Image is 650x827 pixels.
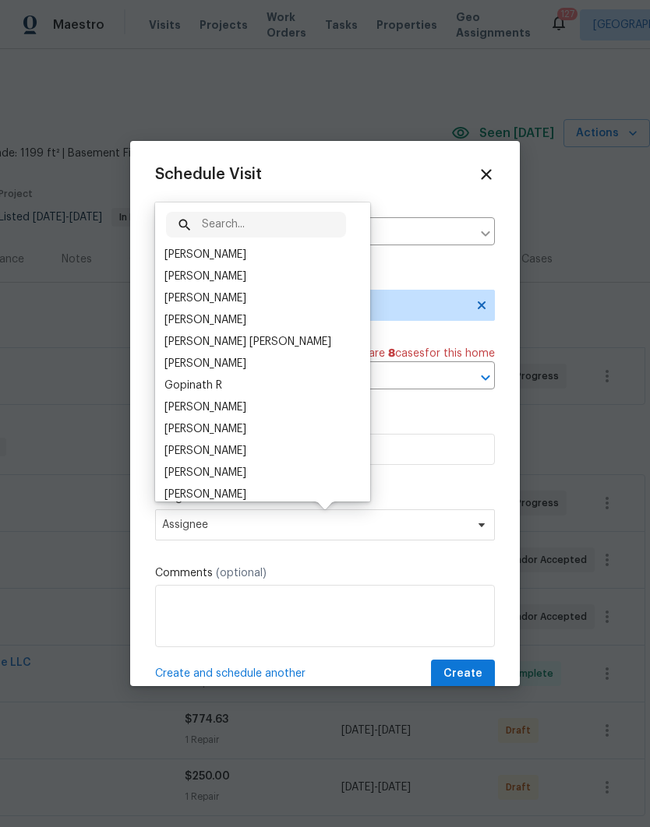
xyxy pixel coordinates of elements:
input: Search... [202,212,346,238]
div: [PERSON_NAME] [164,290,246,306]
label: Home [155,202,495,217]
span: Create [443,664,482,684]
div: [PERSON_NAME] [164,247,246,262]
div: [PERSON_NAME] [164,465,246,480]
div: [PERSON_NAME] [164,269,246,284]
label: Comments [155,565,495,581]
span: There are case s for this home [339,346,495,361]
div: Gopinath R [164,378,222,393]
button: Create [431,660,495,688]
div: [PERSON_NAME] [164,421,246,437]
span: (optional) [216,568,267,579]
button: Open [475,367,496,389]
div: [PERSON_NAME] [164,443,246,459]
span: Create and schedule another [155,666,306,681]
span: 8 [388,348,395,359]
span: Assignee [162,519,468,531]
div: [PERSON_NAME] [164,399,246,415]
div: [PERSON_NAME] [164,356,246,371]
div: [PERSON_NAME] [164,312,246,328]
span: Schedule Visit [155,167,262,182]
div: [PERSON_NAME] [PERSON_NAME] [164,334,331,350]
span: Close [478,166,495,183]
div: [PERSON_NAME] [164,487,246,502]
